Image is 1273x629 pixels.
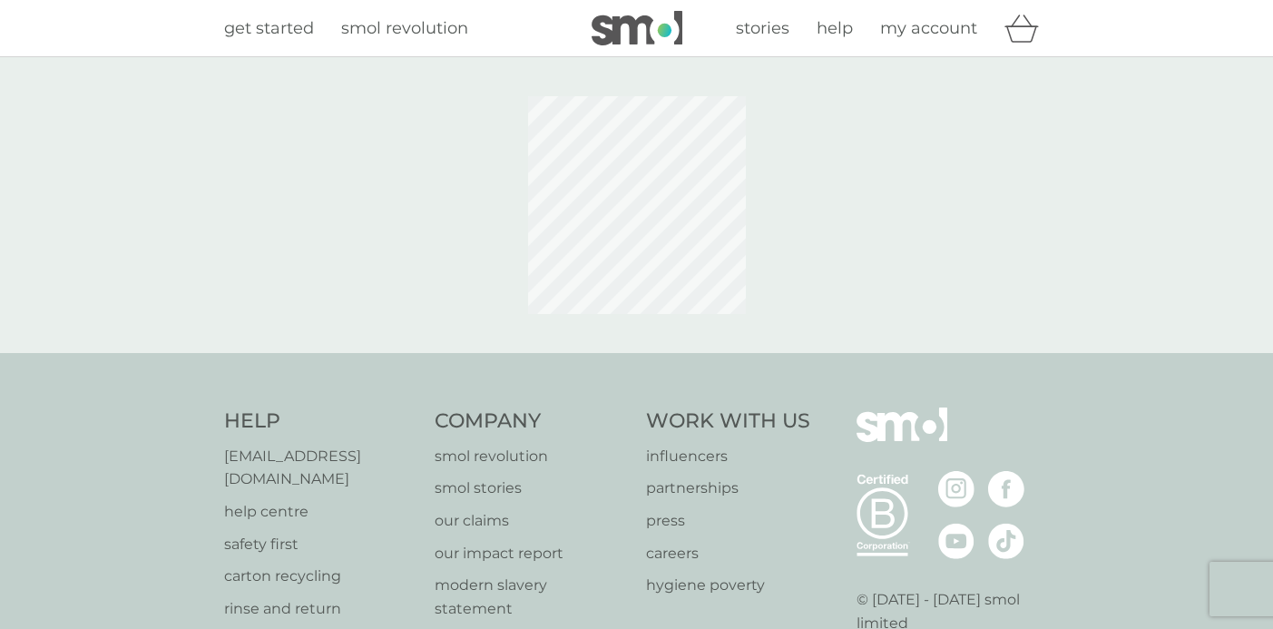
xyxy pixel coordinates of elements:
[224,445,417,491] a: [EMAIL_ADDRESS][DOMAIN_NAME]
[880,18,977,38] span: my account
[435,509,628,533] a: our claims
[435,408,628,436] h4: Company
[646,445,810,468] a: influencers
[646,509,810,533] a: press
[646,574,810,597] a: hygiene poverty
[224,18,314,38] span: get started
[736,18,789,38] span: stories
[435,445,628,468] a: smol revolution
[880,15,977,42] a: my account
[224,500,417,524] a: help centre
[435,574,628,620] a: modern slavery statement
[592,11,682,45] img: smol
[646,542,810,565] a: careers
[736,15,789,42] a: stories
[435,477,628,500] a: smol stories
[224,15,314,42] a: get started
[224,408,417,436] h4: Help
[341,18,468,38] span: smol revolution
[988,471,1024,507] img: visit the smol Facebook page
[1004,10,1050,46] div: basket
[938,471,974,507] img: visit the smol Instagram page
[988,523,1024,559] img: visit the smol Tiktok page
[817,18,853,38] span: help
[224,565,417,588] a: carton recycling
[938,523,974,559] img: visit the smol Youtube page
[817,15,853,42] a: help
[857,408,947,469] img: smol
[646,477,810,500] a: partnerships
[646,408,810,436] h4: Work With Us
[435,542,628,565] a: our impact report
[224,533,417,556] a: safety first
[341,15,468,42] a: smol revolution
[224,597,417,621] a: rinse and return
